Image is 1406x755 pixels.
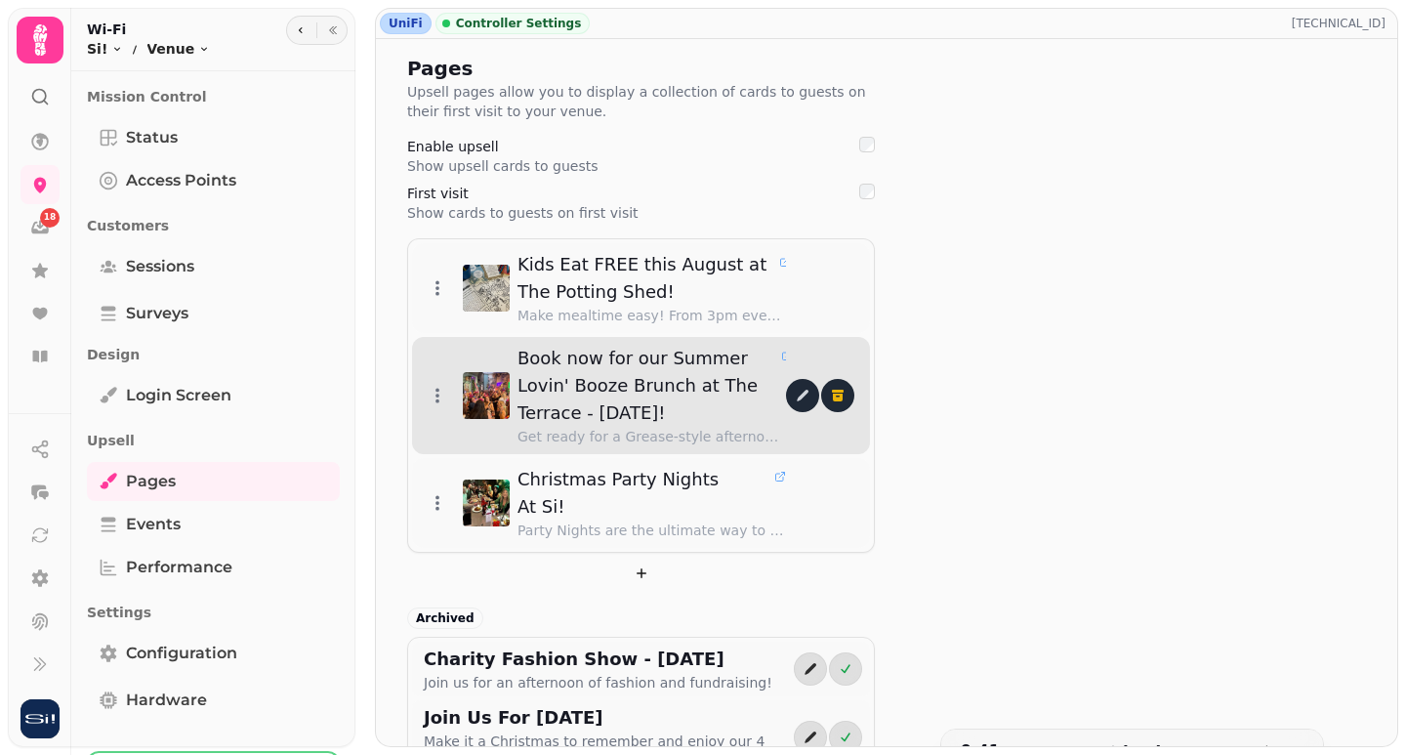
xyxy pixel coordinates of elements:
[126,689,207,712] span: Hardware
[126,470,176,493] span: Pages
[87,294,340,333] a: Surveys
[463,372,510,419] img: Book now for our Summer Lovin' Booze Brunch at The Terrace - Sunday 31st August!
[17,699,63,738] button: User avatar
[126,169,236,192] span: Access Points
[829,652,862,686] button: active
[126,384,231,407] span: Login screen
[146,39,210,59] button: Venue
[380,13,432,34] div: UniFi
[517,345,777,427] span: Book now for our Summer Lovin' Booze Brunch at The Terrace - [DATE]!
[794,721,827,754] button: edit
[407,137,848,156] p: Enable upsell
[517,427,786,446] p: Get ready for a Grease-style afternoon of brunch, beats & bubbly and the chance to party like it’...
[424,646,772,673] h2: Charity Fashion Show - [DATE]
[424,704,794,732] h2: Join Us For [DATE]
[786,379,819,412] button: edit
[407,156,848,176] p: Show upsell cards to guests
[87,505,340,544] a: Events
[463,265,510,312] img: Kids Eat FREE this August at The Potting Shed!
[87,118,340,157] a: Status
[517,521,786,540] p: Party Nights are the ultimate way to celebrate the festive season with family, friends, or collea...
[126,126,178,149] span: Status
[517,251,775,306] span: Kids Eat FREE this August at The Potting Shed!
[21,208,60,247] a: 18
[87,462,340,501] a: Pages
[126,556,232,579] span: Performance
[87,247,340,286] a: Sessions
[829,721,862,754] button: active
[821,379,854,412] button: delete
[87,337,340,372] p: Design
[407,55,782,82] h2: Pages
[87,39,107,59] span: Si!
[126,302,188,325] span: Surveys
[407,184,848,203] p: First visit
[87,161,340,200] a: Access Points
[407,203,848,223] p: Show cards to guests on first visit
[126,642,237,665] span: Configuration
[126,513,181,536] span: Events
[87,20,210,39] h2: Wi-Fi
[407,557,875,590] button: add
[87,548,340,587] a: Performance
[407,608,483,629] div: Archived
[424,673,772,692] p: Join us for an afternoon of fashion and fundraising!
[517,466,770,521] span: Christmas Party Nights At Si!
[87,681,340,720] a: Hardware
[1292,16,1393,31] p: [TECHNICAL_ID]
[87,634,340,673] a: Configuration
[87,79,340,114] p: Mission Control
[44,211,57,225] span: 18
[87,39,210,59] nav: breadcrumb
[463,480,510,526] img: Christmas Party Nights At Si!
[87,39,123,59] button: Si!
[87,376,340,415] a: Login screen
[456,16,582,31] span: Controller Settings
[21,699,60,738] img: User avatar
[87,595,340,630] p: Settings
[517,306,786,325] p: Make mealtime easy! From 3pm every day this August, kids eat FREE with any adult ordering from ou...
[407,82,875,121] p: Upsell pages allow you to display a collection of cards to guests on their first visit to your ve...
[794,652,827,686] button: edit
[87,208,340,243] p: Customers
[87,423,340,458] p: Upsell
[126,255,194,278] span: Sessions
